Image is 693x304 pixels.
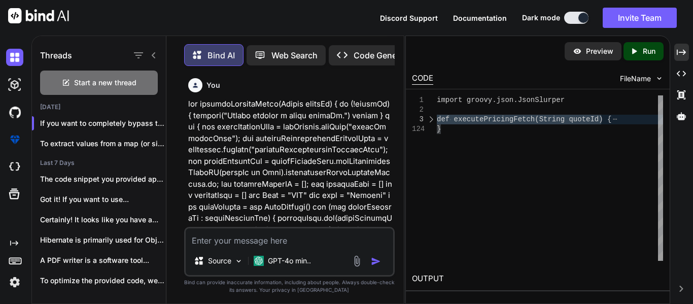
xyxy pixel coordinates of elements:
span: Start a new thread [74,78,136,88]
img: githubDark [6,104,23,121]
img: preview [573,47,582,56]
h2: [DATE] [32,103,166,111]
div: 1 [412,95,424,105]
p: GPT-4o min.. [268,256,311,266]
p: Bind can provide inaccurate information, including about people. Always double-check its answers.... [184,279,395,294]
img: darkChat [6,49,23,66]
p: Code Generator [354,49,415,61]
p: Certainly! It looks like you have a... [40,215,166,225]
img: Pick Models [234,257,243,265]
span: FileName [620,74,651,84]
div: 3 [412,115,424,124]
div: CODE [412,73,433,85]
img: chevron down [655,74,664,83]
h2: OUTPUT [406,267,670,291]
p: Preview [586,46,613,56]
h2: Last 7 Days [32,159,166,167]
div: 124 [412,124,424,134]
p: Run [643,46,655,56]
p: To extract values from a map (or similar... [40,139,166,149]
button: Discord Support [380,13,438,23]
p: A PDF writer is a software tool... [40,255,166,265]
img: darkAi-studio [6,76,23,93]
span: Discord Support [380,14,438,22]
div: 2 [412,105,424,115]
button: Documentation [453,13,507,23]
p: The code snippet you provided appears to... [40,174,166,184]
img: settings [6,274,23,291]
span: Documentation [453,14,507,22]
span: Dark mode [522,13,560,23]
p: Source [208,256,231,266]
img: premium [6,131,23,148]
div: Click to expand the range. [425,115,438,124]
button: Invite Team [603,8,677,28]
span: def executePricingFetch(String quoteId) { [437,115,611,123]
h1: Threads [40,49,72,61]
span: import groovy.json.JsonSlurper [437,96,565,104]
p: Got it! If you want to use... [40,194,166,205]
p: To optimize the provided code, we can... [40,276,166,286]
img: GPT-4o mini [254,256,264,266]
img: Bind AI [8,8,69,23]
p: Hibernate is primarily used for Object-Relational Mapping... [40,235,166,245]
img: cloudideIcon [6,158,23,176]
p: Web Search [271,49,318,61]
span: } [437,125,441,133]
img: attachment [351,255,363,267]
h6: You [206,80,220,90]
p: If you want to completely bypass the `qu... [40,118,166,128]
p: Bind AI [207,49,235,61]
img: icon [371,256,381,266]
